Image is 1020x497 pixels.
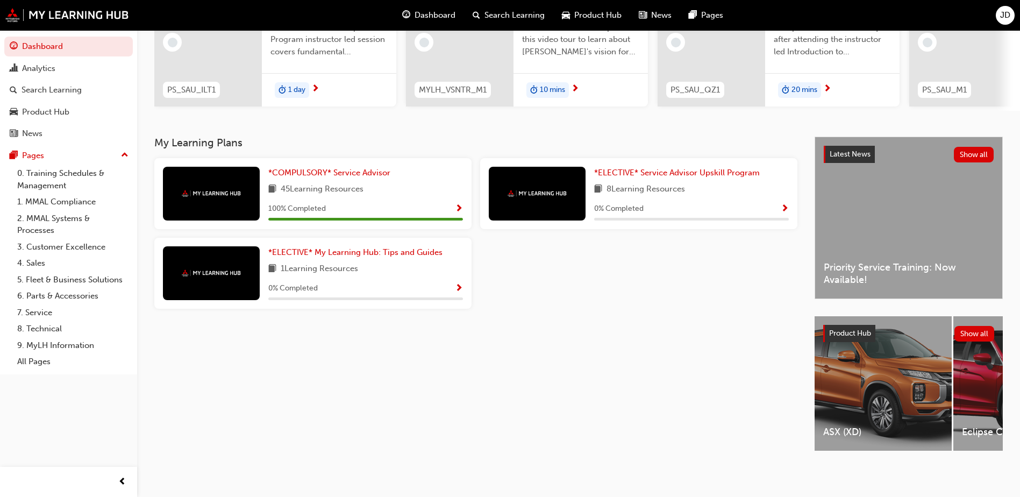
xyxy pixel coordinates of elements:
span: 0 % Completed [268,282,318,295]
span: learningRecordVerb_NONE-icon [923,38,932,47]
a: Search Learning [4,80,133,100]
a: Product Hub [4,102,133,122]
span: *COMPULSORY* Service Advisor [268,168,390,177]
a: ASX (XD) [815,316,952,451]
span: PS_SAU_ILT1 [167,84,216,96]
button: Pages [4,146,133,166]
a: *ELECTIVE* Service Advisor Upskill Program [594,167,764,179]
span: learningRecordVerb_NONE-icon [168,38,177,47]
div: Search Learning [22,84,82,96]
span: book-icon [268,183,276,196]
span: book-icon [594,183,602,196]
img: mmal [508,190,567,197]
span: next-icon [571,84,579,94]
div: Pages [22,150,44,162]
a: 9. MyLH Information [13,337,133,354]
button: Show all [954,147,994,162]
span: up-icon [121,148,129,162]
span: chart-icon [10,64,18,74]
span: Welcome aboard! Jump into this video tour to learn about [PERSON_NAME]'s vision for your learning... [522,22,639,58]
span: guage-icon [10,42,18,52]
a: car-iconProduct Hub [553,4,630,26]
span: pages-icon [10,151,18,161]
div: Product Hub [22,106,69,118]
img: mmal [5,8,129,22]
span: learningRecordVerb_NONE-icon [671,38,681,47]
span: 45 Learning Resources [281,183,363,196]
span: *ELECTIVE* My Learning Hub: Tips and Guides [268,247,443,257]
button: Show Progress [455,202,463,216]
a: *ELECTIVE* My Learning Hub: Tips and Guides [268,246,447,259]
img: mmal [182,190,241,197]
span: Complete this assessment quiz after attending the instructor led Introduction to Management sessi... [774,22,891,58]
a: Dashboard [4,37,133,56]
a: 7. Service [13,304,133,321]
span: Show Progress [455,284,463,294]
span: duration-icon [782,83,789,97]
span: search-icon [473,9,480,22]
span: Product Hub [829,329,871,338]
span: 1 day [288,84,305,96]
span: book-icon [268,262,276,276]
span: PS_SAU_M1 [922,84,967,96]
span: PS_SAU_QZ1 [671,84,720,96]
button: Show Progress [455,282,463,295]
span: MYLH_VSNTR_M1 [419,84,487,96]
a: 8. Technical [13,321,133,337]
button: Show Progress [781,202,789,216]
span: Latest News [830,150,871,159]
span: JD [1000,9,1010,22]
a: Latest NewsShow all [824,146,994,163]
span: news-icon [639,9,647,22]
span: next-icon [311,84,319,94]
button: Show all [954,326,995,342]
span: pages-icon [689,9,697,22]
a: Product HubShow all [823,325,994,342]
a: news-iconNews [630,4,680,26]
span: Product Hub [574,9,622,22]
span: news-icon [10,129,18,139]
a: 5. Fleet & Business Solutions [13,272,133,288]
span: 100 % Completed [268,203,326,215]
span: next-icon [823,84,831,94]
span: Pages [701,9,723,22]
span: duration-icon [279,83,286,97]
div: Analytics [22,62,55,75]
a: guage-iconDashboard [394,4,464,26]
span: 8 Learning Resources [607,183,685,196]
a: 3. Customer Excellence [13,239,133,255]
h3: My Learning Plans [154,137,797,149]
img: mmal [182,269,241,276]
span: Priority Service Training: Now Available! [824,261,994,286]
span: car-icon [10,108,18,117]
span: Show Progress [455,204,463,214]
span: 0 % Completed [594,203,644,215]
span: Show Progress [781,204,789,214]
a: 1. MMAL Compliance [13,194,133,210]
a: Latest NewsShow allPriority Service Training: Now Available! [815,137,1003,299]
span: News [651,9,672,22]
span: guage-icon [402,9,410,22]
span: ASX (XD) [823,426,943,438]
a: pages-iconPages [680,4,732,26]
a: *COMPULSORY* Service Advisor [268,167,395,179]
a: News [4,124,133,144]
span: Search Learning [484,9,545,22]
span: search-icon [10,86,17,95]
span: 20 mins [791,84,817,96]
button: JD [996,6,1015,25]
span: *ELECTIVE* Service Advisor Upskill Program [594,168,760,177]
a: 2. MMAL Systems & Processes [13,210,133,239]
span: learningRecordVerb_NONE-icon [419,38,429,47]
a: Analytics [4,59,133,79]
span: duration-icon [530,83,538,97]
span: prev-icon [118,475,126,489]
a: 0. Training Schedules & Management [13,165,133,194]
a: 6. Parts & Accessories [13,288,133,304]
button: DashboardAnalyticsSearch LearningProduct HubNews [4,34,133,146]
span: 10 mins [540,84,565,96]
span: car-icon [562,9,570,22]
span: Dashboard [415,9,455,22]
